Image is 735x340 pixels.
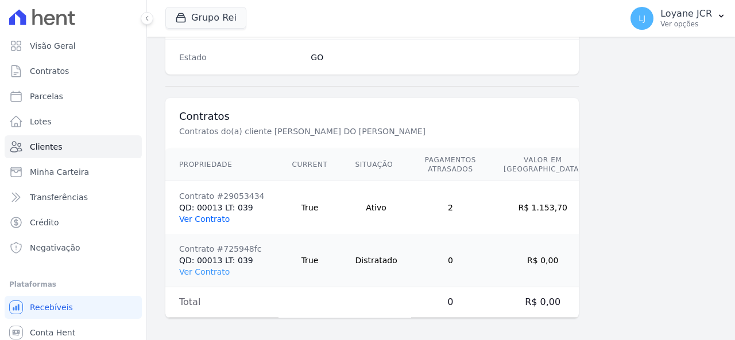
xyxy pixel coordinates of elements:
[341,148,411,181] th: Situação
[30,327,75,338] span: Conta Hent
[165,287,278,318] td: Total
[165,148,278,181] th: Propriedade
[490,287,595,318] td: R$ 0,00
[179,190,265,202] div: Contrato #29053434
[5,211,142,234] a: Crédito
[490,148,595,181] th: Valor em [GEOGRAPHIC_DATA]
[165,7,246,29] button: Grupo Rei
[5,34,142,57] a: Visão Geral
[30,302,73,313] span: Recebíveis
[30,141,62,153] span: Clientes
[660,19,712,29] p: Ver opções
[5,296,142,319] a: Recebíveis
[5,161,142,183] a: Minha Carteira
[278,148,342,181] th: Current
[411,287,490,318] td: 0
[30,242,80,253] span: Negativação
[30,192,88,203] span: Transferências
[341,234,411,287] td: Distratado
[278,234,342,287] td: True
[5,135,142,158] a: Clientes
[311,52,565,63] dd: GO
[179,52,301,63] dt: Estado
[179,243,265,255] div: Contrato #725948fc
[621,2,735,34] button: LJ Loyane JCR Ver opções
[411,234,490,287] td: 0
[341,181,411,235] td: Ativo
[278,181,342,235] td: True
[5,186,142,209] a: Transferências
[30,166,89,178] span: Minha Carteira
[30,91,63,102] span: Parcelas
[490,181,595,235] td: R$ 1.153,70
[639,14,645,22] span: LJ
[5,236,142,259] a: Negativação
[165,181,278,235] td: QD: 00013 LT: 039
[30,40,76,52] span: Visão Geral
[411,181,490,235] td: 2
[179,214,230,224] a: Ver Contrato
[660,8,712,19] p: Loyane JCR
[5,85,142,108] a: Parcelas
[5,60,142,83] a: Contratos
[30,116,52,127] span: Lotes
[30,217,59,228] span: Crédito
[179,267,230,276] a: Ver Contrato
[30,65,69,77] span: Contratos
[490,234,595,287] td: R$ 0,00
[411,148,490,181] th: Pagamentos Atrasados
[179,110,565,123] h3: Contratos
[9,278,137,291] div: Plataformas
[5,110,142,133] a: Lotes
[165,234,278,287] td: QD: 00013 LT: 039
[179,126,565,137] p: Contratos do(a) cliente [PERSON_NAME] DO [PERSON_NAME]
